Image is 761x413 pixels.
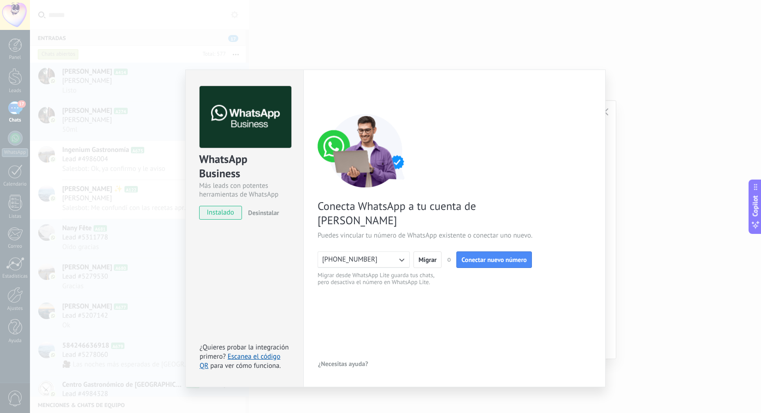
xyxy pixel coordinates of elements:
[200,86,291,148] img: logo_main.png
[199,152,290,181] div: WhatsApp Business
[318,361,368,367] span: ¿Necesitas ayuda?
[210,361,281,370] span: para ver cómo funciona.
[322,255,378,264] span: [PHONE_NUMBER]
[318,231,532,240] span: Puedes vincular tu número de WhatsApp existente o conectar uno nuevo.
[199,181,290,199] div: Más leads con potentes herramientas de WhatsApp
[244,206,279,220] button: Desinstalar
[751,195,760,216] span: Copilot
[200,343,289,361] span: ¿Quieres probar la integración primero?
[447,255,451,264] span: o
[413,251,442,268] button: Migrar
[248,209,279,217] span: Desinstalar
[419,256,437,263] span: Migrar
[456,251,532,268] button: Conectar nuevo número
[200,206,242,220] span: instalado
[200,352,280,370] a: Escanea el código QR
[461,256,527,263] span: Conectar nuevo número
[318,357,369,371] button: ¿Necesitas ayuda?
[318,251,410,268] button: [PHONE_NUMBER]
[318,272,445,285] span: Migrar desde WhatsApp Lite guarda tus chats, pero desactiva el número en WhatsApp Lite.
[318,114,414,187] img: connect number
[318,199,537,227] span: Conecta WhatsApp a tu cuenta de [PERSON_NAME]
